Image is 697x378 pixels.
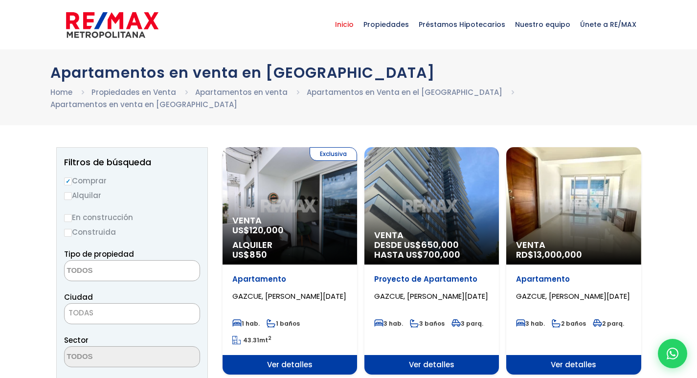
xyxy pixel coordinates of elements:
[423,248,460,261] span: 700,000
[65,261,159,282] textarea: Search
[64,157,200,167] h2: Filtros de búsqueda
[64,226,200,238] label: Construida
[68,308,93,318] span: TODAS
[232,240,347,250] span: Alquiler
[232,291,346,301] span: GAZCUE, [PERSON_NAME][DATE]
[516,248,582,261] span: RD$
[307,87,502,97] a: Apartamentos en Venta en el [GEOGRAPHIC_DATA]
[374,230,489,240] span: Venta
[516,291,630,301] span: GAZCUE, [PERSON_NAME][DATE]
[64,211,200,223] label: En construcción
[232,336,271,344] span: mt
[64,192,72,200] input: Alquilar
[310,147,357,161] span: Exclusiva
[330,10,359,39] span: Inicio
[50,64,647,81] h1: Apartamentos en venta en [GEOGRAPHIC_DATA]
[249,248,267,261] span: 850
[91,87,176,97] a: Propiedades en Venta
[374,319,403,328] span: 3 hab.
[516,319,545,328] span: 3 hab.
[223,355,357,375] span: Ver detalles
[534,248,582,261] span: 13,000,000
[410,319,445,328] span: 3 baños
[64,335,89,345] span: Sector
[516,240,631,250] span: Venta
[506,355,641,375] span: Ver detalles
[516,274,631,284] p: Apartamento
[64,249,134,259] span: Tipo de propiedad
[364,355,499,375] span: Ver detalles
[65,306,200,320] span: TODAS
[421,239,459,251] span: 650,000
[593,319,624,328] span: 2 parq.
[374,240,489,260] span: DESDE US$
[232,216,347,225] span: Venta
[64,229,72,237] input: Construida
[249,224,284,236] span: 120,000
[50,98,237,111] li: Apartamentos en venta en [GEOGRAPHIC_DATA]
[64,189,200,201] label: Alquilar
[552,319,586,328] span: 2 baños
[66,10,158,40] img: remax-metropolitana-logo
[50,87,72,97] a: Home
[64,214,72,222] input: En construcción
[232,248,267,261] span: US$
[451,319,483,328] span: 3 parq.
[223,147,357,375] a: Exclusiva Venta US$120,000 Alquiler US$850 Apartamento GAZCUE, [PERSON_NAME][DATE] 1 hab. 1 baños...
[64,178,72,185] input: Comprar
[232,224,284,236] span: US$
[364,147,499,375] a: Venta DESDE US$650,000 HASTA US$700,000 Proyecto de Apartamento GAZCUE, [PERSON_NAME][DATE] 3 hab...
[267,319,300,328] span: 1 baños
[64,175,200,187] label: Comprar
[232,274,347,284] p: Apartamento
[506,147,641,375] a: Venta RD$13,000,000 Apartamento GAZCUE, [PERSON_NAME][DATE] 3 hab. 2 baños 2 parq. Ver detalles
[359,10,414,39] span: Propiedades
[65,347,159,368] textarea: Search
[268,334,271,342] sup: 2
[195,87,288,97] a: Apartamentos en venta
[243,336,259,344] span: 43.31
[232,319,260,328] span: 1 hab.
[374,250,489,260] span: HASTA US$
[374,274,489,284] p: Proyecto de Apartamento
[510,10,575,39] span: Nuestro equipo
[374,291,488,301] span: GAZCUE, [PERSON_NAME][DATE]
[64,303,200,324] span: TODAS
[64,292,93,302] span: Ciudad
[414,10,510,39] span: Préstamos Hipotecarios
[575,10,641,39] span: Únete a RE/MAX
